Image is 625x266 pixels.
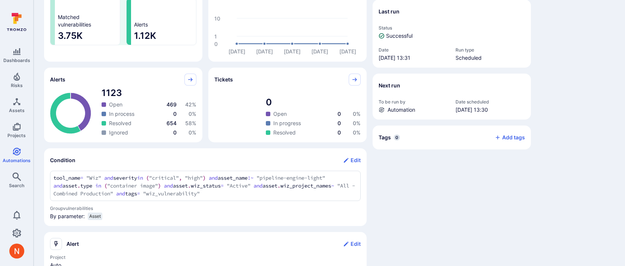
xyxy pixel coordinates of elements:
span: Open [273,110,287,118]
span: In progress [273,120,301,127]
text: 0 [214,41,218,47]
span: Project [50,254,361,260]
span: Date scheduled [455,99,525,105]
span: Search [9,183,24,188]
text: [DATE] [311,48,328,55]
span: 0 % [189,111,196,117]
span: 0 [338,111,341,117]
span: Risks [11,83,23,88]
span: Date [379,47,448,53]
img: ACg8ocIprwjrgDQnDsNSk9Ghn5p5-B8DpAKWoJ5Gi9syOE4K59tr4Q=s96-c [9,244,24,259]
span: 469 [167,101,177,108]
h2: Next run [379,82,400,89]
div: Collapse tags [373,126,531,149]
h2: Condition [50,157,75,164]
span: 0 % [353,120,361,126]
span: Automations [3,158,31,163]
span: Dashboards [3,58,30,63]
span: Assets [9,108,25,113]
h2: Last run [379,8,399,15]
span: Asset [89,213,101,219]
section: Condition widget [44,148,367,226]
span: Status [379,25,525,31]
div: Tickets pie widget [208,68,367,142]
button: Add tags [489,132,525,143]
button: Edit [343,238,361,250]
text: 1 [214,33,217,40]
span: Automation [388,106,415,114]
span: 0 % [353,111,361,117]
span: Scheduled [455,54,525,62]
span: Run type [455,47,525,53]
span: In process [109,110,134,118]
span: 58 % [185,120,196,126]
text: [DATE] [228,48,245,55]
text: 10 [214,15,220,22]
span: 0 % [353,129,361,136]
section: Next run widget [373,74,531,120]
span: 3.75K [58,30,117,42]
span: 0 [173,129,177,136]
textarea: Add condition [53,174,357,198]
span: 0 % [189,129,196,136]
span: Resolved [109,120,131,127]
span: 0 [173,111,177,117]
span: Successful [386,32,413,40]
span: total [266,96,361,108]
span: total [102,87,196,99]
span: Tickets [214,76,233,83]
text: [DATE] [256,48,273,55]
span: 654 [167,120,177,126]
span: To be run by [379,99,448,105]
span: Resolved [273,129,296,136]
span: Matched vulnerabilities [58,13,91,28]
span: [DATE] 13:31 [379,54,448,62]
text: [DATE] [339,48,356,55]
span: 0 [338,120,341,126]
button: Edit [343,154,361,166]
span: Alerts [50,76,65,83]
h2: Alert [66,240,79,248]
span: Projects [7,133,26,138]
span: 42 % [185,101,196,108]
span: [DATE] 13:30 [455,106,525,114]
span: 0 [338,129,341,136]
span: 0 [394,134,400,140]
span: By parameter: [50,213,85,223]
span: Ignored [109,129,128,136]
div: Alerts pie widget [44,68,202,142]
h2: Tags [379,134,391,141]
span: Alerts [134,21,148,28]
span: Group vulnerabilities [50,205,361,211]
div: Neeren Patki [9,244,24,259]
text: [DATE] [284,48,301,55]
span: 1.12K [134,30,193,42]
span: Open [109,101,122,108]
